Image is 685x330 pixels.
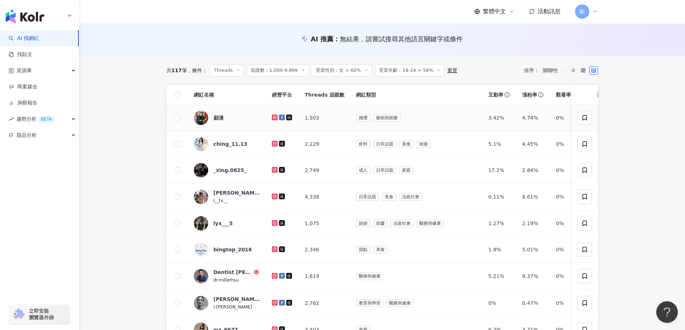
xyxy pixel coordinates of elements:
[194,137,260,151] a: KOL Avatarching_11.13
[556,140,578,148] div: 0%
[571,91,578,98] span: info-circle
[214,114,224,121] div: 顧漫
[556,114,578,122] div: 0%
[556,193,578,201] div: 0%
[214,246,252,253] div: bingtop_2016
[194,216,260,231] a: KOL Avatarlyx___5
[522,272,544,280] div: 8.37%
[266,85,299,105] th: 經營平台
[299,290,351,317] td: 2,762
[194,269,260,284] a: KOL AvatarDentist [PERSON_NAME] [PERSON_NAME]醫師dr.millerhsu
[38,116,55,123] div: BETA
[538,8,561,15] span: 活動訊息
[312,64,372,76] span: 受眾性別：女 > 60%
[29,308,54,321] span: 立即安裝 瀏覽器外掛
[382,193,396,201] span: 美食
[247,64,309,76] span: 追蹤數：1,000-9,999
[356,140,370,148] span: 飲料
[214,305,252,310] span: I-[PERSON_NAME]
[522,140,544,148] div: 4.45%
[194,163,208,177] img: KOL Avatar
[356,299,383,307] span: 教育與學習
[656,301,678,323] iframe: Help Scout Beacon - Open
[556,299,578,307] div: 0%
[356,219,370,227] span: 財經
[194,242,260,257] a: KOL Avatarbingtop_2016
[299,263,351,290] td: 1,619
[9,99,37,107] a: 洞察報告
[543,65,565,76] span: 關聯性
[194,163,260,177] a: KOL Avatar_xing.0825_
[373,219,388,227] span: 節慶
[386,299,414,307] span: 醫療與健康
[488,140,511,148] div: 5.1%
[488,299,511,307] div: 0%
[488,166,511,174] div: 17.2%
[503,91,511,98] span: info-circle
[194,242,208,257] img: KOL Avatar
[194,296,208,310] img: KOL Avatar
[194,190,208,204] img: KOL Avatar
[9,83,37,90] a: 商案媒合
[416,219,444,227] span: 醫療與健康
[9,117,14,122] span: rise
[373,114,401,122] span: 藝術與娛樂
[488,272,511,280] div: 5.21%
[299,157,351,183] td: 2,749
[483,8,506,15] span: 繁體中文
[556,219,578,227] div: 0%
[556,272,578,280] div: 0%
[488,114,511,122] div: 3.42%
[488,219,511,227] div: 1.27%
[194,189,260,204] a: KOL Avatar[PERSON_NAME]同學l__tx__
[12,308,26,320] img: chrome extension
[447,68,457,73] div: 重置
[522,166,544,174] div: 2.84%
[399,166,414,174] span: 家庭
[188,85,266,105] th: 網紅名稱
[194,296,260,311] a: KOL Avatar[PERSON_NAME]I-[PERSON_NAME]
[194,216,208,231] img: KOL Avatar
[488,246,511,254] div: 1.8%
[194,137,208,151] img: KOL Avatar
[194,111,260,125] a: KOL Avatar顧漫
[556,91,571,98] span: 觀看率
[17,62,32,79] span: 資源庫
[214,220,233,227] div: lyx___5
[522,91,537,98] span: 漲粉率
[556,246,578,254] div: 0%
[6,9,44,24] img: logo
[399,140,414,148] span: 美食
[214,269,252,276] div: Dentist [PERSON_NAME] [PERSON_NAME]醫師
[17,127,37,143] span: 競品分析
[522,246,544,254] div: 5.01%
[214,167,247,174] div: _xing.0825_
[214,189,260,196] div: [PERSON_NAME]同學
[299,183,351,210] td: 4,338
[524,65,568,76] div: 排序：
[299,105,351,131] td: 1,503
[356,193,379,201] span: 日常話題
[299,85,351,105] th: Threads 追蹤數
[522,114,544,122] div: 4.74%
[311,34,463,43] div: AI 推薦 ：
[299,131,351,157] td: 2,229
[391,219,414,227] span: 法政社會
[194,269,208,283] img: KOL Avatar
[210,64,244,76] span: Threads
[214,278,239,283] span: dr.millerhsu
[340,35,463,43] span: 無結果，請嘗試搜尋其他語言關鍵字或條件
[350,85,483,105] th: 網紅類型
[17,111,55,127] span: 趨勢分析
[194,111,208,125] img: KOL Avatar
[373,246,388,254] span: 美食
[214,198,228,203] span: l__tx__
[9,51,32,58] a: 找貼文
[187,68,207,73] span: 條件 ：
[166,68,187,73] div: 共 筆
[522,193,544,201] div: 8.61%
[522,219,544,227] div: 2.19%
[556,166,578,174] div: 0%
[356,166,370,174] span: 成人
[488,91,503,98] span: 互動率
